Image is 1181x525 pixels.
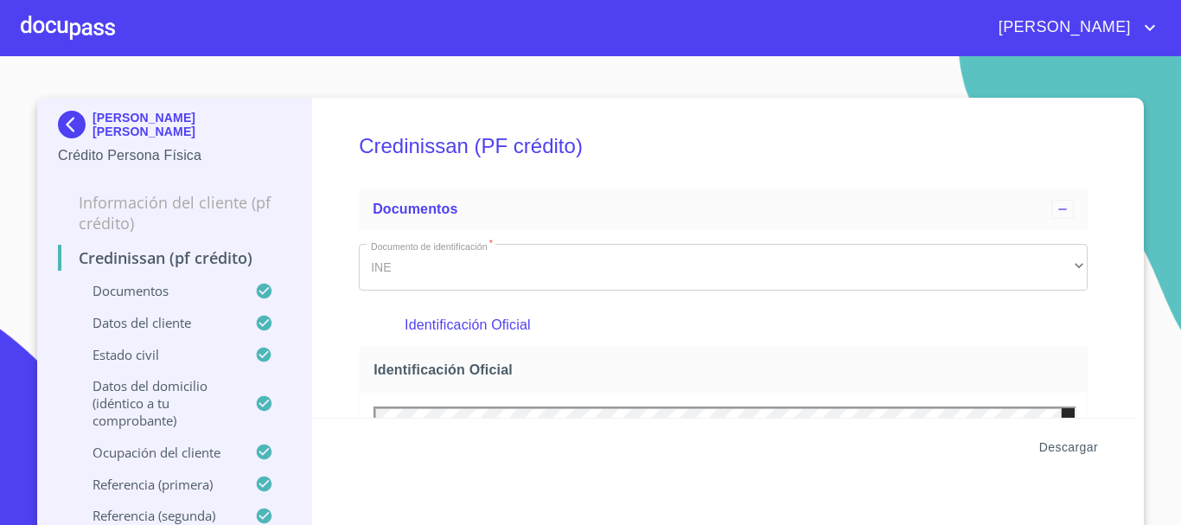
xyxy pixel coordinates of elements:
p: Estado Civil [58,346,255,363]
div: Documentos [359,189,1088,230]
p: Identificación Oficial [405,315,1042,336]
p: Información del cliente (PF crédito) [58,192,290,234]
div: INE [359,244,1088,291]
p: Datos del cliente [58,314,255,331]
div: [PERSON_NAME] [PERSON_NAME] [58,111,290,145]
span: [PERSON_NAME] [986,14,1140,42]
span: Descargar [1039,437,1098,458]
p: [PERSON_NAME] [PERSON_NAME] [93,111,290,138]
p: Ocupación del Cliente [58,444,255,461]
span: Identificación Oficial [373,361,1080,379]
p: Referencia (primera) [58,476,255,493]
p: Credinissan (PF crédito) [58,247,290,268]
button: account of current user [986,14,1160,42]
p: Datos del domicilio (idéntico a tu comprobante) [58,377,255,429]
h5: Credinissan (PF crédito) [359,111,1088,182]
span: Documentos [373,202,457,216]
p: Crédito Persona Física [58,145,290,166]
img: Docupass spot blue [58,111,93,138]
p: Referencia (segunda) [58,507,255,524]
p: Documentos [58,282,255,299]
button: Descargar [1032,432,1105,464]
